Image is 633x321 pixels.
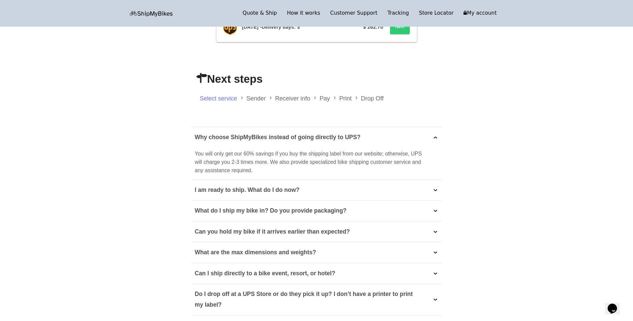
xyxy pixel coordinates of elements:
[242,22,259,31] p: [DATE]
[197,72,437,90] h2: Next steps
[238,9,282,18] a: Quote & Ship
[275,92,320,104] li: Receiver info
[605,294,626,314] iframe: chat widget
[195,132,361,143] p: Why choose ShipMyBikes instead of going directly to UPS?
[458,9,502,18] a: My account
[282,9,325,18] a: How it works
[200,95,237,102] a: Select service
[130,11,173,17] img: letsbox
[260,24,262,30] b: -
[195,268,335,279] p: Can I ship directly to a bike event, resort, or hotel?
[414,9,459,18] a: Store Locator
[195,227,350,237] p: Can you hold my bike if it arrives earlier than expected?
[390,19,410,34] button: Next
[247,92,275,104] li: Sender
[195,149,426,175] p: You will only get our 60% savings if you buy the shipping label from our website; otherwise, UPS ...
[339,92,361,104] li: Print
[361,92,384,104] li: Drop Off
[325,9,383,18] a: Customer Support
[382,9,414,18] a: Tracking
[195,206,347,216] p: What do I ship my bike in? Do you provide packaging?
[363,22,383,32] p: $ 262.70
[260,22,300,31] p: Delivery days: 3
[195,289,423,310] p: Do I drop off at a UPS Store or do they pick it up? I don’t have a printer to print my label?
[195,247,316,258] p: What are the max dimensions and weights?
[320,92,339,104] li: Pay
[195,185,300,196] p: I am ready to ship. What do I do now?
